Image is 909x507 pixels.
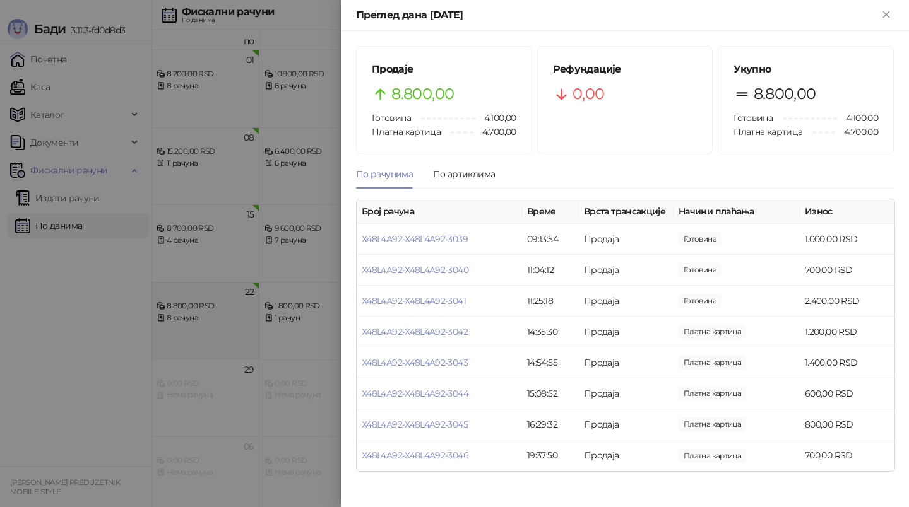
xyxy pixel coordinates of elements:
[473,125,516,139] span: 4.700,00
[522,317,579,347] td: 14:35:30
[362,419,468,430] a: X48L4A92-X48L4A92-3045
[734,62,878,77] h5: Укупно
[579,199,674,224] th: Врста трансакције
[800,378,894,409] td: 600,00 RSD
[522,440,579,471] td: 19:37:50
[879,8,894,23] button: Close
[362,233,468,245] a: X48L4A92-X48L4A92-3039
[674,199,800,224] th: Начини плаћања
[579,378,674,409] td: Продаја
[679,325,746,339] span: 1.200,00
[800,409,894,440] td: 800,00 RSD
[734,112,773,124] span: Готовина
[579,224,674,255] td: Продаја
[522,347,579,378] td: 14:54:55
[391,82,454,106] span: 8.800,00
[679,449,746,463] span: 700,00
[800,440,894,471] td: 700,00 RSD
[553,62,698,77] h5: Рефундације
[800,199,894,224] th: Износ
[433,167,495,181] div: По артиклима
[573,82,604,106] span: 0,00
[475,111,516,125] span: 4.100,00
[362,326,468,337] a: X48L4A92-X48L4A92-3042
[754,82,816,106] span: 8.800,00
[357,199,522,224] th: Број рачуна
[372,62,516,77] h5: Продаје
[362,264,468,276] a: X48L4A92-X48L4A92-3040
[356,167,413,181] div: По рачунима
[679,263,722,277] span: 700,00
[800,255,894,286] td: 700,00 RSD
[356,8,879,23] div: Преглед дана [DATE]
[800,317,894,347] td: 1.200,00 RSD
[522,378,579,409] td: 15:08:52
[522,409,579,440] td: 16:29:32
[362,295,466,306] a: X48L4A92-X48L4A92-3041
[837,111,878,125] span: 4.100,00
[679,232,722,246] span: 1.000,00
[362,388,468,399] a: X48L4A92-X48L4A92-3044
[679,387,746,400] span: 600,00
[362,450,468,461] a: X48L4A92-X48L4A92-3046
[372,112,411,124] span: Готовина
[579,347,674,378] td: Продаја
[679,417,746,431] span: 800,00
[522,199,579,224] th: Време
[579,317,674,347] td: Продаја
[579,440,674,471] td: Продаја
[734,126,802,137] span: Платна картица
[800,224,894,255] td: 1.000,00 RSD
[835,125,878,139] span: 4.700,00
[579,409,674,440] td: Продаја
[522,286,579,317] td: 11:25:18
[679,356,746,370] span: 1.400,00
[372,126,441,137] span: Платна картица
[679,294,722,308] span: 2.400,00
[579,286,674,317] td: Продаја
[522,224,579,255] td: 09:13:54
[800,347,894,378] td: 1.400,00 RSD
[800,286,894,317] td: 2.400,00 RSD
[522,255,579,286] td: 11:04:12
[579,255,674,286] td: Продаја
[362,357,468,368] a: X48L4A92-X48L4A92-3043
